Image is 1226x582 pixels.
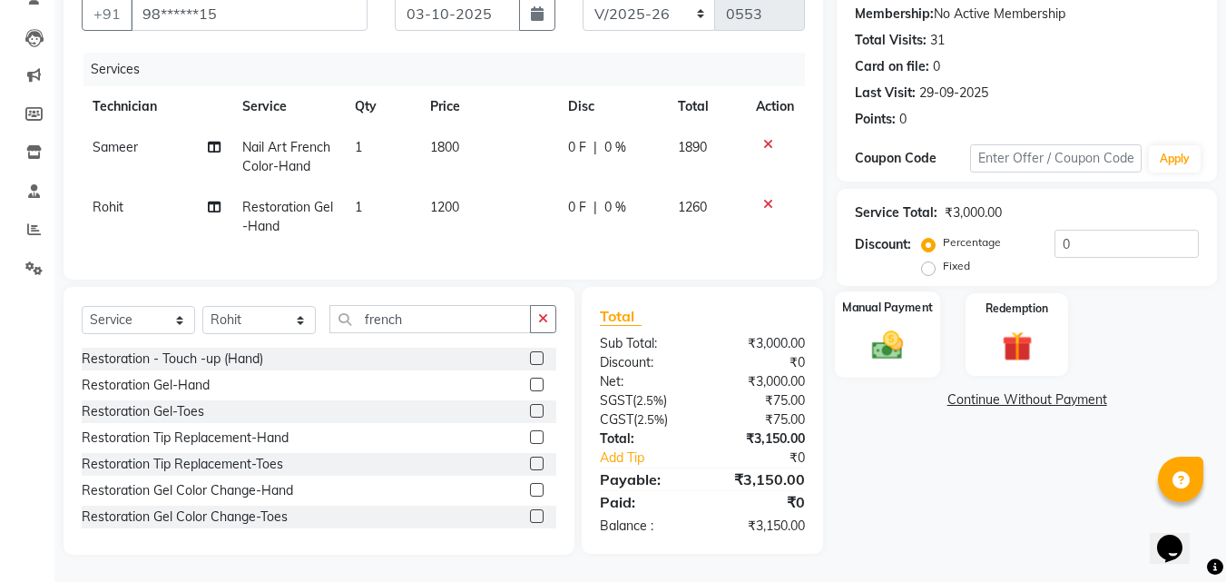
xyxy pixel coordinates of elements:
span: 1260 [678,199,707,215]
div: Paid: [586,491,702,513]
div: Net: [586,372,702,391]
div: Restoration Gel Color Change-Toes [82,508,288,527]
span: 2.5% [636,393,663,408]
div: Restoration Tip Replacement-Hand [82,429,289,448]
div: Last Visit: [855,84,916,103]
input: Enter Offer / Coupon Code [970,144,1142,173]
div: Total Visits: [855,31,927,50]
label: Percentage [943,234,1001,251]
div: ₹0 [722,449,819,468]
div: Restoration Gel-Toes [82,402,204,421]
th: Disc [557,86,667,127]
span: SGST [600,392,633,409]
span: 1890 [678,139,707,155]
div: 0 [933,57,940,76]
div: Discount: [855,235,911,254]
a: Add Tip [586,449,721,468]
div: Discount: [586,353,702,372]
div: 29-09-2025 [919,84,988,103]
div: ₹0 [702,491,819,513]
span: 0 % [604,198,626,217]
span: Nail Art French Color-Hand [242,139,330,174]
div: ₹3,000.00 [945,203,1002,222]
span: 0 % [604,138,626,157]
span: 2.5% [637,412,664,427]
span: 1800 [430,139,459,155]
div: Coupon Code [855,149,969,168]
div: ₹3,150.00 [702,517,819,536]
label: Redemption [986,301,1048,317]
div: ₹3,150.00 [702,469,819,490]
th: Technician [82,86,231,127]
div: ₹3,000.00 [702,334,819,353]
input: Search or Scan [329,305,531,333]
span: Rohit [93,199,123,215]
th: Service [231,86,344,127]
span: Total [600,307,642,326]
div: Payable: [586,469,702,490]
div: Restoration Tip Replacement-Toes [82,455,283,474]
div: ( ) [586,391,702,410]
th: Qty [344,86,419,127]
div: Total: [586,429,702,449]
th: Action [745,86,805,127]
div: ₹75.00 [702,410,819,429]
button: Apply [1149,145,1201,173]
div: Restoration Gel Color Change-Hand [82,481,293,500]
div: ( ) [586,410,702,429]
div: ₹3,150.00 [702,429,819,449]
div: Restoration - Touch -up (Hand) [82,350,263,369]
span: Sameer [93,139,138,155]
span: 1 [355,199,362,215]
div: Services [83,53,819,86]
div: Sub Total: [586,334,702,353]
iframe: chat widget [1150,509,1208,564]
div: ₹0 [702,353,819,372]
div: Service Total: [855,203,937,222]
a: Continue Without Payment [840,390,1213,409]
th: Price [419,86,557,127]
div: Restoration Gel-Hand [82,376,210,395]
div: Balance : [586,517,702,536]
span: 0 F [568,198,586,217]
div: Card on file: [855,57,929,76]
img: _gift.svg [993,328,1042,365]
span: CGST [600,411,633,428]
div: Points: [855,110,896,129]
span: | [593,138,597,157]
span: | [593,198,597,217]
img: _cash.svg [862,327,913,363]
th: Total [667,86,745,127]
div: 0 [899,110,907,129]
label: Manual Payment [842,299,933,316]
span: 1200 [430,199,459,215]
span: 0 F [568,138,586,157]
div: ₹75.00 [702,391,819,410]
span: 1 [355,139,362,155]
div: Membership: [855,5,934,24]
span: Restoration Gel-Hand [242,199,333,234]
div: No Active Membership [855,5,1199,24]
label: Fixed [943,258,970,274]
div: ₹3,000.00 [702,372,819,391]
div: 31 [930,31,945,50]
